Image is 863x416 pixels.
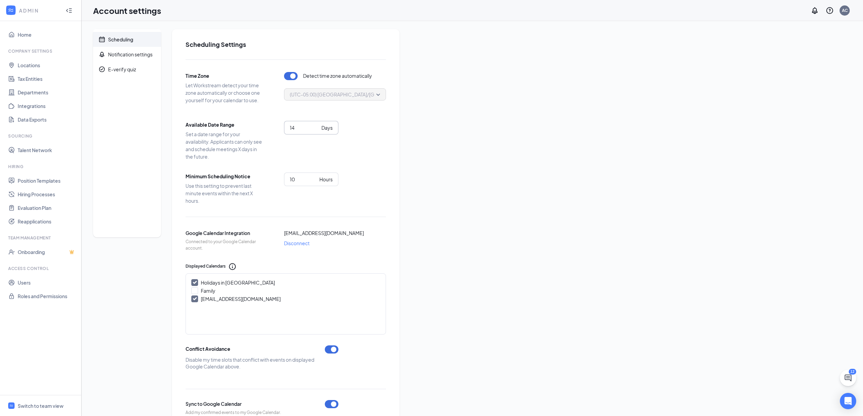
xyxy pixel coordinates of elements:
[18,58,76,72] a: Locations
[9,403,14,408] svg: WorkstreamLogo
[18,99,76,113] a: Integrations
[93,32,161,47] a: CalendarScheduling
[186,72,264,79] span: Time Zone
[186,239,264,252] span: Connected to your Google Calendar account.
[186,182,264,204] span: Use this setting to prevent last minute events within the next X hours.
[18,72,76,86] a: Tax Entities
[290,89,451,100] span: (UTC-05:00) [GEOGRAPHIC_DATA]/[GEOGRAPHIC_DATA] - Central Time
[319,176,333,183] div: Hours
[186,40,386,49] h2: Scheduling Settings
[18,289,76,303] a: Roles and Permissions
[186,410,281,416] span: Add my confirmed events to my Google Calendar.
[186,121,264,128] span: Available Date Range
[849,369,856,375] div: 12
[201,295,281,302] div: [EMAIL_ADDRESS][DOMAIN_NAME]
[7,7,14,14] svg: WorkstreamLogo
[93,62,161,77] a: CheckmarkCircleE-verify quiz
[93,5,161,16] h1: Account settings
[186,345,230,352] div: Conflict Avoidance
[18,28,76,41] a: Home
[18,187,76,201] a: Hiring Processes
[186,400,281,408] span: Sync to Google Calendar
[8,266,74,271] div: Access control
[108,51,153,58] div: Notification settings
[186,130,264,160] span: Set a date range for your availability. Applicants can only see and schedule meetings X days in t...
[201,279,275,286] div: Holidays in [GEOGRAPHIC_DATA]
[186,173,264,180] span: Minimum Scheduling Notice
[8,133,74,139] div: Sourcing
[8,164,74,169] div: Hiring
[18,276,76,289] a: Users
[186,263,226,270] span: Displayed Calendars
[18,143,76,157] a: Talent Network
[186,82,264,104] span: Let Workstream detect your time zone automatically or choose one yourself for your calendar to use.
[18,113,76,126] a: Data Exports
[99,36,105,43] svg: Calendar
[18,245,76,259] a: OnboardingCrown
[18,402,64,409] div: Switch to team view
[99,51,105,58] svg: Bell
[18,174,76,187] a: Position Templates
[186,229,264,237] span: Google Calendar Integration
[303,72,372,80] span: Detect time zone automatically
[826,6,834,15] svg: QuestionInfo
[186,356,325,370] div: Disable my time slots that conflict with events on displayed Google Calendar above.
[19,7,59,14] div: ADMIN
[840,370,856,386] button: ChatActive
[108,36,133,43] div: Scheduling
[201,287,215,294] div: Family
[93,47,161,62] a: BellNotification settings
[321,124,333,131] div: Days
[844,374,852,382] svg: ChatActive
[8,235,74,241] div: Team Management
[284,239,310,247] span: Disconnect
[842,7,848,13] div: AC
[840,393,856,409] div: Open Intercom Messenger
[18,86,76,99] a: Departments
[66,7,72,14] svg: Collapse
[811,6,819,15] svg: Notifications
[99,66,105,73] svg: CheckmarkCircle
[108,66,136,73] div: E-verify quiz
[284,229,364,237] span: [EMAIL_ADDRESS][DOMAIN_NAME]
[18,215,76,228] a: Reapplications
[18,201,76,215] a: Evaluation Plan
[228,263,236,271] svg: Info
[8,48,74,54] div: Company Settings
